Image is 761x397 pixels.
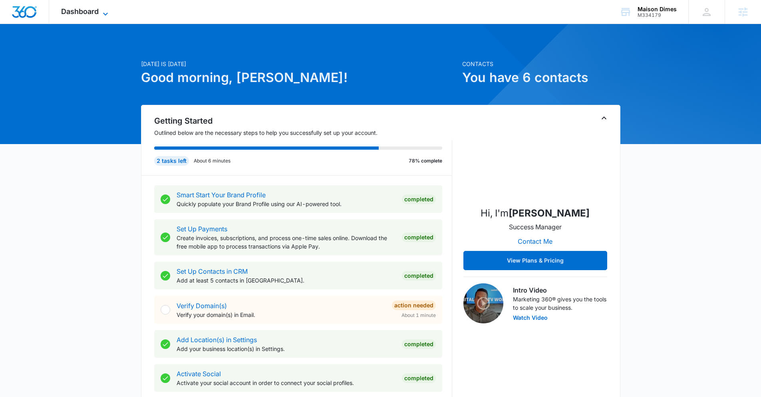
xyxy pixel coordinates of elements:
div: Domain Overview [30,47,72,52]
div: Domain: [DOMAIN_NAME] [21,21,88,27]
p: Add at least 5 contacts in [GEOGRAPHIC_DATA]. [177,276,395,285]
a: Add Location(s) in Settings [177,336,257,344]
button: View Plans & Pricing [463,251,607,270]
img: logo_orange.svg [13,13,19,19]
p: About 6 minutes [194,157,230,164]
span: About 1 minute [401,312,436,319]
p: Success Manager [509,222,562,232]
p: Hi, I'm [481,206,590,221]
div: account name [638,6,677,12]
p: Marketing 360® gives you the tools to scale your business. [513,295,607,312]
a: Activate Social [177,370,221,378]
div: Action Needed [392,301,436,310]
p: [DATE] is [DATE] [141,60,457,68]
div: Completed [402,373,436,383]
p: 78% complete [409,157,442,164]
h1: Good morning, [PERSON_NAME]! [141,68,457,87]
div: v 4.0.25 [22,13,39,19]
div: Completed [402,194,436,204]
img: Lauren Moss [495,120,575,200]
a: Set Up Payments [177,225,227,233]
img: tab_keywords_by_traffic_grey.svg [79,46,86,53]
img: tab_domain_overview_orange.svg [22,46,28,53]
h2: Getting Started [154,115,452,127]
h1: You have 6 contacts [462,68,620,87]
span: Dashboard [61,7,99,16]
p: Outlined below are the necessary steps to help you successfully set up your account. [154,128,452,137]
p: Create invoices, subscriptions, and process one-time sales online. Download the free mobile app t... [177,234,395,251]
p: Verify your domain(s) in Email. [177,311,385,319]
button: Contact Me [510,232,560,251]
div: account id [638,12,677,18]
img: website_grey.svg [13,21,19,27]
a: Smart Start Your Brand Profile [177,191,266,199]
div: Completed [402,271,436,281]
button: Watch Video [513,315,548,321]
h3: Intro Video [513,285,607,295]
img: Intro Video [463,283,503,323]
p: Contacts [462,60,620,68]
p: Quickly populate your Brand Profile using our AI-powered tool. [177,200,395,208]
div: Keywords by Traffic [88,47,135,52]
div: Completed [402,339,436,349]
a: Set Up Contacts in CRM [177,267,248,275]
button: Toggle Collapse [599,113,609,123]
p: Add your business location(s) in Settings. [177,345,395,353]
p: Activate your social account in order to connect your social profiles. [177,379,395,387]
div: 2 tasks left [154,156,189,166]
strong: [PERSON_NAME] [509,207,590,219]
div: Completed [402,233,436,242]
a: Verify Domain(s) [177,302,227,310]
